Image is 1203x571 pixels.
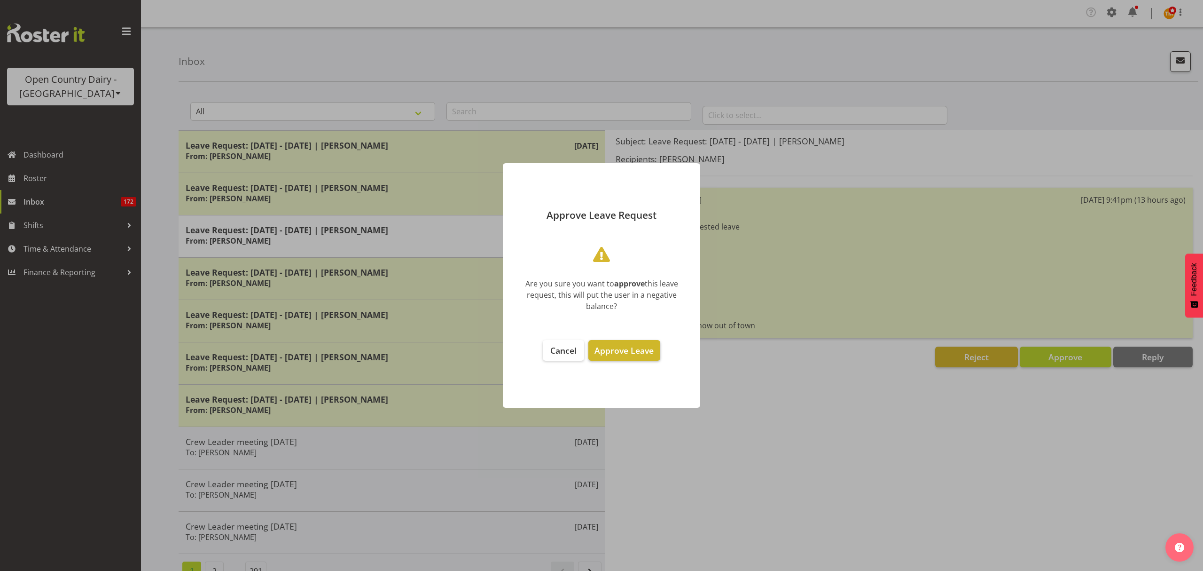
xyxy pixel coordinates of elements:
button: Approve Leave [588,340,660,361]
span: Feedback [1190,263,1198,296]
span: Cancel [550,345,577,356]
div: Are you sure you want to this leave request, this will put the user in a negative balance? [517,278,686,312]
button: Feedback - Show survey [1185,254,1203,317]
span: Approve Leave [594,345,654,356]
b: approve [614,278,645,289]
button: Cancel [543,340,584,361]
p: Approve Leave Request [512,210,691,220]
img: help-xxl-2.png [1175,543,1184,552]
